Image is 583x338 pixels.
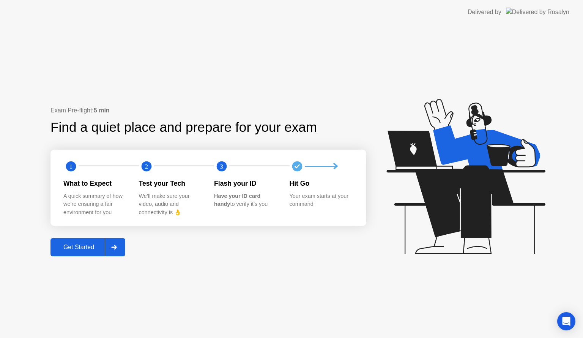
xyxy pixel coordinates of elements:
div: Flash your ID [214,178,277,188]
text: 2 [145,163,148,170]
b: Have your ID card handy [214,193,260,207]
div: Open Intercom Messenger [557,312,575,330]
div: Exam Pre-flight: [50,106,366,115]
div: Find a quiet place and prepare for your exam [50,117,318,137]
text: 1 [69,163,72,170]
div: Get Started [53,244,105,251]
img: Delivered by Rosalyn [506,8,569,16]
button: Get Started [50,238,125,256]
div: What to Expect [63,178,127,188]
div: Your exam starts at your command [290,192,353,208]
div: Delivered by [468,8,501,17]
b: 5 min [94,107,110,114]
div: Hit Go [290,178,353,188]
div: to verify it’s you [214,192,277,208]
div: Test your Tech [139,178,202,188]
div: A quick summary of how we’re ensuring a fair environment for you [63,192,127,217]
text: 3 [220,163,223,170]
div: We’ll make sure your video, audio and connectivity is 👌 [139,192,202,217]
